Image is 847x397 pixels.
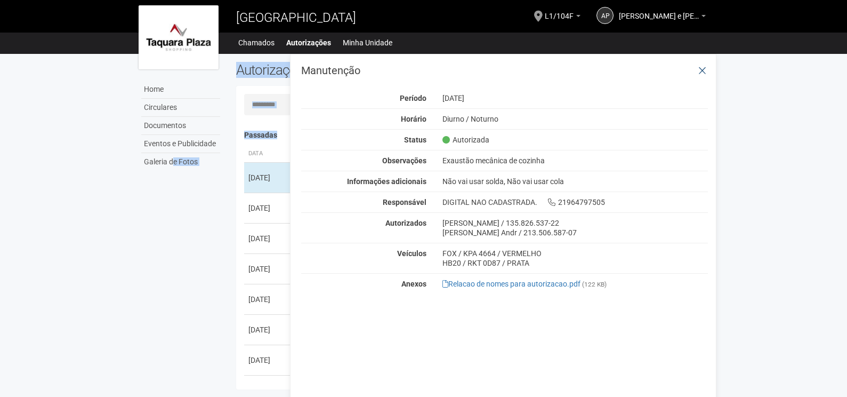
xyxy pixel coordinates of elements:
strong: Horário [401,115,426,123]
div: [DATE] [248,294,288,305]
strong: Veículos [397,249,426,258]
div: [PERSON_NAME] / 135.826.537-22 [442,218,708,228]
div: [DATE] [248,355,288,366]
span: Ana Paula Lima e Souza Catharino dos Santos [619,2,699,20]
h2: Autorizações [236,62,464,78]
strong: Anexos [401,280,426,288]
div: Não vai usar solda, Não vai usar cola [434,177,716,186]
a: Chamados [238,35,275,50]
div: DIGITAL NAO CADASTRADA. 21964797505 [434,197,716,207]
a: L1/104F [545,13,580,22]
span: [GEOGRAPHIC_DATA] [236,10,356,25]
span: L1/104F [545,2,574,20]
div: [DATE] [248,203,288,213]
a: Home [141,81,220,99]
div: Diurno / Noturno [434,114,716,124]
div: FOX / KPA 4664 / VERMELHO [442,249,708,258]
div: [PERSON_NAME] Andr / 213.506.587-07 [442,228,708,237]
img: logo.jpg [139,5,219,69]
a: Minha Unidade [343,35,392,50]
a: AP [596,7,614,24]
h4: Passadas [244,131,701,139]
a: Relacao de nomes para autorizacao.pdf [442,280,580,288]
div: HB20 / RKT 0D87 / PRATA [442,258,708,268]
div: Exaustão mecânica de cozinha [434,156,716,165]
small: (122 KB) [582,281,607,288]
a: Galeria de Fotos [141,153,220,171]
a: Circulares [141,99,220,117]
div: [DATE] [248,233,288,244]
div: [DATE] [248,264,288,274]
strong: Status [404,136,426,144]
div: [DATE] [434,93,716,103]
div: [DATE] [248,324,288,335]
strong: Período [400,94,426,102]
h3: Manutenção [301,65,708,76]
div: [DATE] [248,172,288,183]
strong: Responsável [383,198,426,207]
strong: Autorizados [385,219,426,227]
a: Documentos [141,117,220,135]
a: Autorizações [286,35,331,50]
strong: Informações adicionais [347,177,426,186]
th: Data [244,145,292,163]
a: [PERSON_NAME] e [PERSON_NAME] [619,13,706,22]
a: Eventos e Publicidade [141,135,220,153]
strong: Observações [382,156,426,165]
span: Autorizada [442,135,489,145]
